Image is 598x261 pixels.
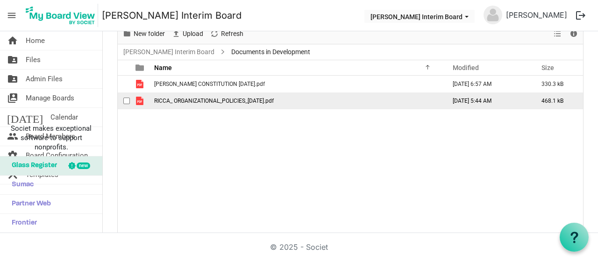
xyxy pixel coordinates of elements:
[119,24,168,44] div: New folder
[206,24,247,44] div: Refresh
[151,76,443,92] td: RICCA CONSTITUTION 21.05.2025.pdf is template cell column header Name
[532,92,583,109] td: 468.1 kB is template cell column header Size
[118,92,130,109] td: checkbox
[7,108,43,127] span: [DATE]
[26,31,45,50] span: Home
[3,7,21,24] span: menu
[118,76,130,92] td: checkbox
[484,6,502,24] img: no-profile-picture.svg
[7,70,18,88] span: folder_shared
[154,64,172,71] span: Name
[26,50,41,69] span: Files
[443,76,532,92] td: May 22, 2025 6:57 AM column header Modified
[364,10,475,23] button: RICCA Interim Board dropdownbutton
[7,31,18,50] span: home
[154,81,265,87] span: [PERSON_NAME] CONSTITUTION [DATE].pdf
[541,64,554,71] span: Size
[532,76,583,92] td: 330.3 kB is template cell column header Size
[130,92,151,109] td: is template cell column header type
[568,28,580,40] button: Details
[220,28,244,40] span: Refresh
[502,6,571,24] a: [PERSON_NAME]
[571,6,591,25] button: logout
[26,89,74,107] span: Manage Boards
[443,92,532,109] td: May 23, 2025 5:44 AM column header Modified
[7,89,18,107] span: switch_account
[102,6,242,25] a: [PERSON_NAME] Interim Board
[7,176,34,194] span: Sumac
[130,76,151,92] td: is template cell column header type
[208,28,245,40] button: Refresh
[7,50,18,69] span: folder_shared
[7,156,57,175] span: Glass Register
[566,24,582,44] div: Details
[23,4,102,27] a: My Board View Logo
[154,98,274,104] span: RICCA_ ORGANIZATIONAL_POLICIES_[DATE].pdf
[7,214,37,233] span: Frontier
[7,195,51,213] span: Partner Web
[133,28,166,40] span: New folder
[182,28,204,40] span: Upload
[121,28,167,40] button: New folder
[552,28,563,40] button: View dropdownbutton
[77,162,90,169] div: new
[270,242,328,252] a: © 2025 - Societ
[23,4,98,27] img: My Board View Logo
[170,28,205,40] button: Upload
[4,124,98,152] span: Societ makes exceptional software to support nonprofits.
[26,70,63,88] span: Admin Files
[121,46,216,58] a: [PERSON_NAME] Interim Board
[168,24,206,44] div: Upload
[151,92,443,109] td: RICCA_ ORGANIZATIONAL_POLICIES_29.04.2025.pdf is template cell column header Name
[229,46,312,58] span: Documents in Development
[550,24,566,44] div: View
[50,108,78,127] span: Calendar
[453,64,479,71] span: Modified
